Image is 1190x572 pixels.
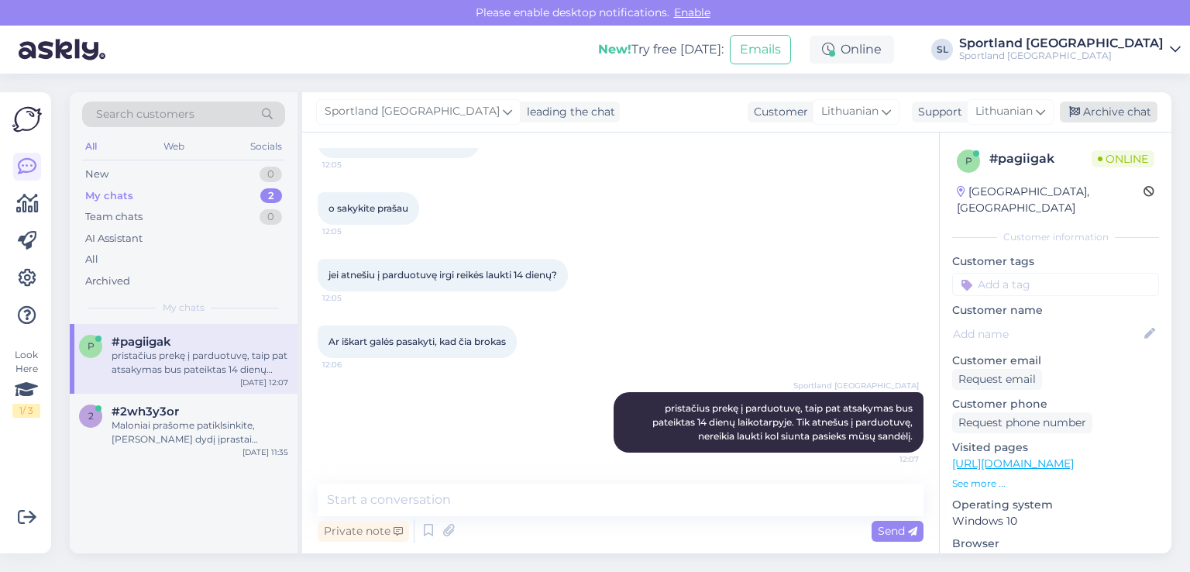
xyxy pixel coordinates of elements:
[322,159,380,171] span: 12:05
[861,453,919,465] span: 12:07
[821,103,879,120] span: Lithuanian
[318,521,409,542] div: Private note
[975,103,1033,120] span: Lithuanian
[88,340,95,352] span: p
[260,167,282,182] div: 0
[810,36,894,64] div: Online
[959,37,1181,62] a: Sportland [GEOGRAPHIC_DATA]Sportland [GEOGRAPHIC_DATA]
[85,274,130,289] div: Archived
[112,349,288,377] div: pristačius prekę į parduotuvę, taip pat atsakymas bus pateiktas 14 dienų laikotarpyje. Tik atnešu...
[952,253,1159,270] p: Customer tags
[952,230,1159,244] div: Customer information
[931,39,953,60] div: SL
[1060,102,1157,122] div: Archive chat
[793,380,919,391] span: Sportland [GEOGRAPHIC_DATA]
[160,136,187,157] div: Web
[260,188,282,204] div: 2
[959,50,1164,62] div: Sportland [GEOGRAPHIC_DATA]
[240,377,288,388] div: [DATE] 12:07
[952,396,1159,412] p: Customer phone
[952,552,1159,568] p: Chrome [TECHNICAL_ID]
[85,252,98,267] div: All
[112,405,179,419] span: #2wh3y3or
[952,302,1159,319] p: Customer name
[322,292,380,304] span: 12:05
[730,35,791,64] button: Emails
[952,369,1042,390] div: Request email
[952,477,1159,491] p: See more ...
[878,524,917,538] span: Send
[322,359,380,370] span: 12:06
[952,412,1092,433] div: Request phone number
[85,231,143,246] div: AI Assistant
[85,188,133,204] div: My chats
[12,404,40,418] div: 1 / 3
[957,184,1144,216] div: [GEOGRAPHIC_DATA], [GEOGRAPHIC_DATA]
[88,410,94,422] span: 2
[328,202,408,214] span: o sakykite prašau
[959,37,1164,50] div: Sportland [GEOGRAPHIC_DATA]
[669,5,715,19] span: Enable
[96,106,194,122] span: Search customers
[12,348,40,418] div: Look Here
[652,402,915,442] span: pristačius prekę į parduotuvę, taip pat atsakymas bus pateiktas 14 dienų laikotarpyje. Tik atnešu...
[953,326,1141,343] input: Add name
[952,457,1074,470] a: [URL][DOMAIN_NAME]
[82,136,100,157] div: All
[952,497,1159,513] p: Operating system
[328,269,557,281] span: jei atnešiu į parduotuvę irgi reikės laukti 14 dienų?
[242,446,288,458] div: [DATE] 11:35
[912,104,962,120] div: Support
[598,40,724,59] div: Try free [DATE]:
[112,335,171,349] span: #pagiigak
[12,105,42,134] img: Askly Logo
[322,226,380,237] span: 12:05
[325,103,500,120] span: Sportland [GEOGRAPHIC_DATA]
[952,513,1159,529] p: Windows 10
[112,419,288,446] div: Maloniai prašome patiklsinkite, [PERSON_NAME] dydį įprastai nešiojate ?
[748,104,808,120] div: Customer
[85,167,108,182] div: New
[965,155,972,167] span: p
[85,209,143,225] div: Team chats
[598,42,631,57] b: New!
[952,353,1159,369] p: Customer email
[952,439,1159,456] p: Visited pages
[163,301,205,315] span: My chats
[989,150,1092,168] div: # pagiigak
[1092,150,1154,167] span: Online
[328,336,506,347] span: Ar iškart galės pasakyti, kad čia brokas
[521,104,615,120] div: leading the chat
[260,209,282,225] div: 0
[952,536,1159,552] p: Browser
[952,273,1159,296] input: Add a tag
[247,136,285,157] div: Socials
